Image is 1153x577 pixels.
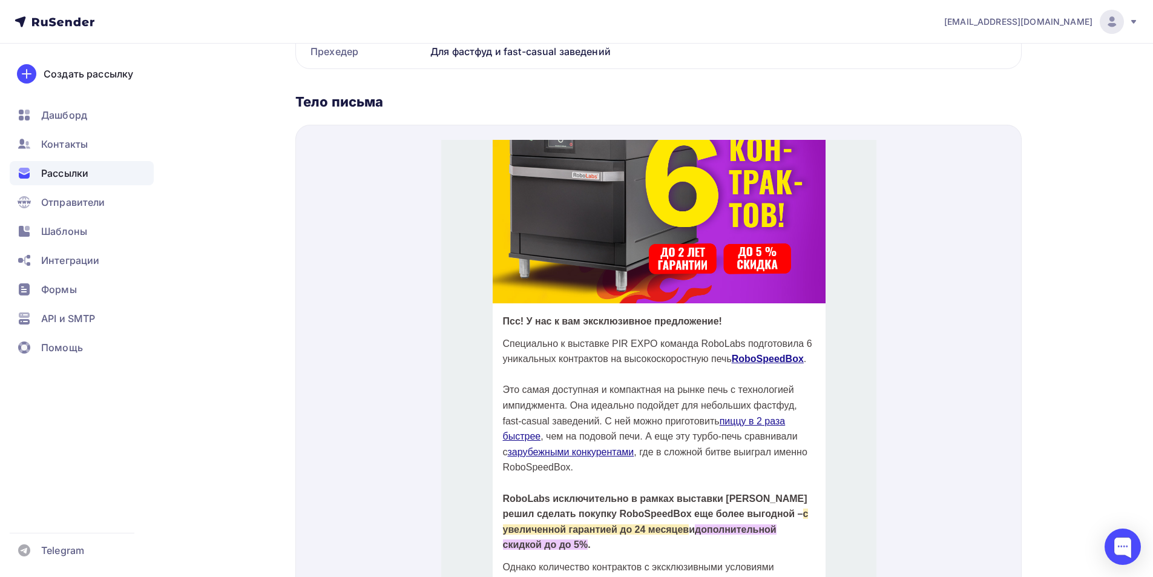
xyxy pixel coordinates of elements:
[44,67,133,81] div: Создать рассылку
[10,161,154,185] a: Рассылки
[62,176,281,186] span: Псс! У нас к вам эксклюзивное предложение!
[291,214,363,224] a: RoboSpeedBox
[67,307,193,317] a: зарубежными конкурентами
[62,354,367,410] strong: RoboLabs исключительно в рамках выставки [PERSON_NAME] решил сделать покупку RoboSpeedBox еще бол...
[41,137,88,151] span: Контакты
[296,35,425,68] div: Прехедер
[62,196,374,413] p: Специально к выставке PIR EXPO команда RoboLabs подготовила 6 уникальных контрактов на высокоскор...
[41,340,83,355] span: Помощь
[425,35,1021,68] div: Для фастфуд и fast-casual заведений
[41,253,99,268] span: Интеграции
[41,311,95,326] span: API и SMTP
[10,277,154,302] a: Формы
[10,190,154,214] a: Отправители
[944,10,1138,34] a: [EMAIL_ADDRESS][DOMAIN_NAME]
[41,543,84,558] span: Telegram
[10,103,154,127] a: Дашборд
[41,166,88,180] span: Рассылки
[41,195,105,209] span: Отправители
[10,219,154,243] a: Шаблоны
[41,224,87,239] span: Шаблоны
[944,16,1092,28] span: [EMAIL_ADDRESS][DOMAIN_NAME]
[295,93,1022,110] div: Тело письма
[41,108,87,122] span: Дашборд
[62,420,374,450] p: Однако количество контрактов с эксклюзивными условиями ограничено:
[10,132,154,156] a: Контакты
[41,282,77,297] span: Формы
[62,369,367,395] span: с увеличенной гарантией до 24 месяцев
